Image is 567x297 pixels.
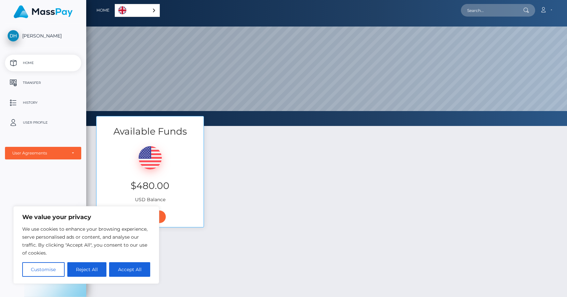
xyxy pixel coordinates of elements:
[5,94,81,111] a: History
[14,5,73,18] img: MassPay
[8,78,79,88] p: Transfer
[96,3,109,17] a: Home
[139,146,162,169] img: USD.png
[101,179,199,192] h3: $480.00
[67,262,107,277] button: Reject All
[5,33,81,39] span: [PERSON_NAME]
[22,213,150,221] p: We value your privacy
[115,4,160,17] aside: Language selected: English
[12,150,67,156] div: User Agreements
[96,138,204,207] div: USD Balance
[22,225,150,257] p: We use cookies to enhance your browsing experience, serve personalised ads or content, and analys...
[8,98,79,108] p: History
[5,114,81,131] a: User Profile
[109,262,150,277] button: Accept All
[22,262,65,277] button: Customise
[461,4,523,17] input: Search...
[5,147,81,159] button: User Agreements
[115,4,160,17] div: Language
[8,58,79,68] p: Home
[96,125,204,138] h3: Available Funds
[5,75,81,91] a: Transfer
[115,4,159,17] a: English
[5,55,81,71] a: Home
[8,118,79,128] p: User Profile
[13,206,159,284] div: We value your privacy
